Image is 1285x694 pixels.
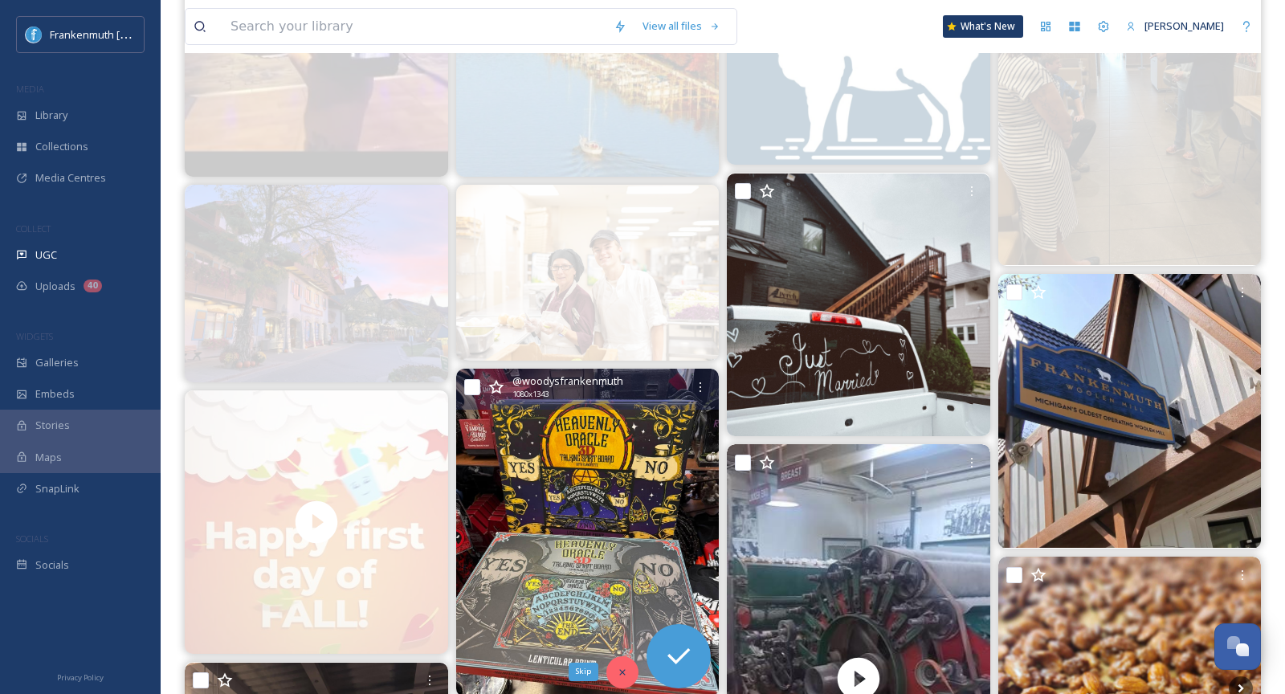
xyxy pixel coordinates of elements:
span: SOCIALS [16,533,48,545]
a: Privacy Policy [57,667,104,686]
video: 🍁 Helloooo Fall! 🍂 Just because the season’s shifting doesn’t mean the flavor fun stops. 😎🍧 We’re... [185,390,448,654]
span: Frankenmuth [US_STATE] [50,27,171,42]
img: ‼️ INSTAGRAM GIVEAWAY ‼️ We are giving away 4 Waterpark Day Passes for Bavarian Blast Waterpark a... [185,185,448,382]
span: Library [35,108,67,123]
span: Media Centres [35,170,106,186]
a: View all files [634,10,728,42]
span: MEDIA [16,83,44,95]
a: [PERSON_NAME] [1118,10,1232,42]
span: Uploads [35,279,75,294]
div: 40 [84,280,102,292]
img: Social%20Media%20PFP%202025.jpg [26,27,42,43]
span: Privacy Policy [57,672,104,683]
span: Collections [35,139,88,154]
span: [PERSON_NAME] [1144,18,1224,33]
span: Stories [35,418,70,433]
span: Maps [35,450,62,465]
img: Simple scene, big new chapter. 💕🥂💍 We're so honored to host you on your monumental weekend- congr... [727,173,990,437]
img: A visit to frankenmuth isn’t complete without visiting frankenmuthwoolbedding ! #frankenmuthwoole... [998,274,1262,549]
span: SnapLink [35,481,80,496]
span: Galleries [35,355,79,370]
div: Skip [569,663,598,680]
input: Search your library [222,9,606,44]
span: Embeds [35,386,75,402]
span: Socials [35,557,69,573]
img: Love being in the kitchen? 👩‍🍳🍳 Join the Bavarian Inn Lodge Culinary Team! With a variety of on-s... [456,185,720,360]
button: Open Chat [1214,623,1261,670]
span: @ woodysfrankenmuth [512,374,623,389]
a: What's New [943,15,1023,38]
span: COLLECT [16,222,51,235]
span: WIDGETS [16,330,53,342]
img: thumbnail [185,390,448,654]
span: UGC [35,247,57,263]
span: 1080 x 1343 [512,389,549,400]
